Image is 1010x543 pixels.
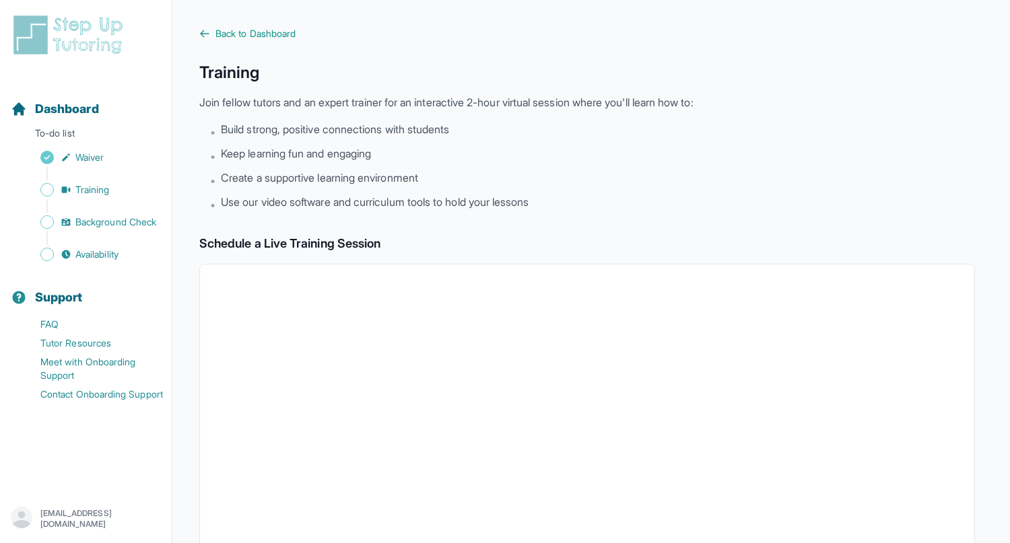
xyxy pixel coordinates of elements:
span: Use our video software and curriculum tools to hold your lessons [221,194,529,210]
a: Availability [11,245,172,264]
span: Availability [75,248,119,261]
button: [EMAIL_ADDRESS][DOMAIN_NAME] [11,507,161,531]
span: • [210,124,215,140]
a: Training [11,180,172,199]
a: Contact Onboarding Support [11,385,172,404]
span: Training [75,183,110,196]
a: Dashboard [11,100,99,118]
span: Build strong, positive connections with students [221,121,449,137]
p: Join fellow tutors and an expert trainer for an interactive 2-hour virtual session where you'll l... [199,94,975,110]
span: Back to Dashboard [215,27,296,40]
a: Meet with Onboarding Support [11,353,172,385]
span: • [210,148,215,164]
img: logo [11,13,131,57]
span: Waiver [75,151,104,164]
span: • [210,172,215,188]
p: To-do list [5,126,166,145]
span: Dashboard [35,100,99,118]
button: Dashboard [5,78,166,124]
a: FAQ [11,315,172,334]
p: [EMAIL_ADDRESS][DOMAIN_NAME] [40,508,161,530]
button: Support [5,266,166,312]
a: Back to Dashboard [199,27,975,40]
span: • [210,196,215,213]
h2: Schedule a Live Training Session [199,234,975,253]
span: Keep learning fun and engaging [221,145,371,161]
span: Background Check [75,215,156,229]
span: Create a supportive learning environment [221,170,418,186]
a: Tutor Resources [11,334,172,353]
a: Background Check [11,213,172,231]
h1: Training [199,62,975,83]
a: Waiver [11,148,172,167]
span: Support [35,288,83,307]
